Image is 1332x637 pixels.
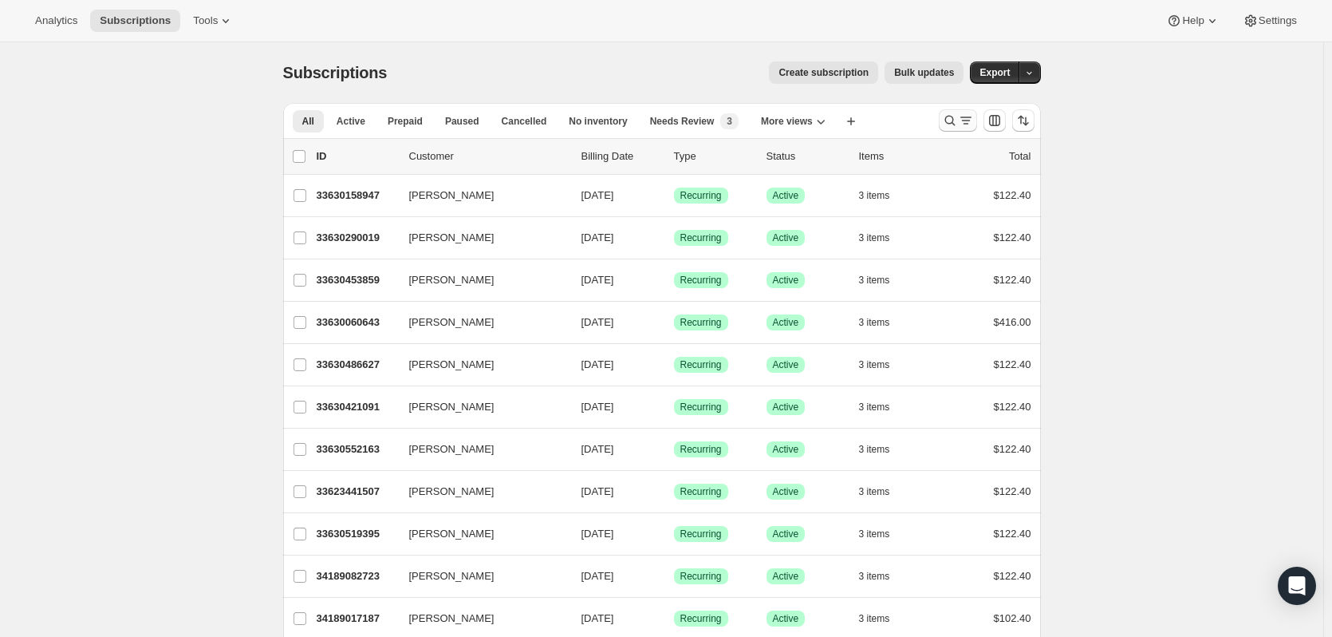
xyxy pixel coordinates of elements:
[680,401,722,413] span: Recurring
[317,481,1031,503] div: 33623441507[PERSON_NAME][DATE]SuccessRecurringSuccessActive3 items$122.40
[400,310,559,335] button: [PERSON_NAME]
[773,316,799,329] span: Active
[581,612,614,624] span: [DATE]
[1012,109,1034,132] button: Sort the results
[388,115,423,128] span: Prepaid
[317,399,396,415] p: 33630421091
[994,528,1031,540] span: $122.40
[680,316,722,329] span: Recurring
[650,115,715,128] span: Needs Review
[409,484,495,500] span: [PERSON_NAME]
[409,441,495,457] span: [PERSON_NAME]
[317,441,396,457] p: 33630552163
[773,570,799,583] span: Active
[581,528,614,540] span: [DATE]
[400,437,559,462] button: [PERSON_NAME]
[859,570,890,583] span: 3 items
[680,612,722,625] span: Recurring
[859,438,908,461] button: 3 items
[193,14,218,27] span: Tools
[317,188,396,204] p: 33630158947
[317,484,396,500] p: 33623441507
[994,274,1031,286] span: $122.40
[317,523,1031,545] div: 33630519395[PERSON_NAME][DATE]SuccessRecurringSuccessActive3 items$122.40
[317,230,396,246] p: 33630290019
[859,523,908,545] button: 3 items
[581,316,614,328] span: [DATE]
[766,148,846,164] p: Status
[581,231,614,243] span: [DATE]
[409,526,495,542] span: [PERSON_NAME]
[994,401,1031,413] span: $122.40
[773,443,799,456] span: Active
[317,565,1031,588] div: 34189082723[PERSON_NAME][DATE]SuccessRecurringSuccessActive3 items$122.40
[100,14,171,27] span: Subscriptions
[283,64,388,81] span: Subscriptions
[581,358,614,370] span: [DATE]
[317,357,396,373] p: 33630486627
[859,358,890,371] span: 3 items
[859,311,908,334] button: 3 items
[994,231,1031,243] span: $122.40
[939,109,977,132] button: Search and filter results
[859,274,890,287] span: 3 items
[581,189,614,201] span: [DATE]
[1278,567,1316,605] div: Open Intercom Messenger
[680,189,722,202] span: Recurring
[445,115,479,128] span: Paused
[859,227,908,249] button: 3 items
[400,267,559,293] button: [PERSON_NAME]
[317,272,396,288] p: 33630453859
[859,189,890,202] span: 3 items
[859,184,908,207] button: 3 items
[885,61,964,84] button: Bulk updates
[317,526,396,542] p: 33630519395
[859,231,890,244] span: 3 items
[761,115,813,128] span: More views
[680,443,722,456] span: Recurring
[581,570,614,582] span: [DATE]
[773,358,799,371] span: Active
[680,485,722,498] span: Recurring
[400,394,559,420] button: [PERSON_NAME]
[859,607,908,630] button: 3 items
[680,274,722,287] span: Recurring
[751,110,835,133] button: More views
[727,115,732,128] span: 3
[859,316,890,329] span: 3 items
[1233,10,1306,32] button: Settings
[302,115,314,128] span: All
[859,401,890,413] span: 3 items
[994,443,1031,455] span: $122.40
[409,148,569,164] p: Customer
[183,10,243,32] button: Tools
[994,485,1031,497] span: $122.40
[317,311,1031,334] div: 33630060643[PERSON_NAME][DATE]SuccessRecurringSuccessActive3 items$416.00
[581,274,614,286] span: [DATE]
[1157,10,1229,32] button: Help
[317,354,1031,376] div: 33630486627[PERSON_NAME][DATE]SuccessRecurringSuccessActive3 items$122.40
[680,570,722,583] span: Recurring
[994,316,1031,328] span: $416.00
[859,148,939,164] div: Items
[778,66,869,79] span: Create subscription
[680,231,722,244] span: Recurring
[409,399,495,415] span: [PERSON_NAME]
[90,10,180,32] button: Subscriptions
[409,272,495,288] span: [PERSON_NAME]
[859,481,908,503] button: 3 items
[859,396,908,418] button: 3 items
[773,528,799,540] span: Active
[317,438,1031,461] div: 33630552163[PERSON_NAME][DATE]SuccessRecurringSuccessActive3 items$122.40
[680,528,722,540] span: Recurring
[773,612,799,625] span: Active
[859,485,890,498] span: 3 items
[680,358,722,371] span: Recurring
[409,568,495,584] span: [PERSON_NAME]
[859,612,890,625] span: 3 items
[409,315,495,330] span: [PERSON_NAME]
[337,115,365,128] span: Active
[970,61,1019,84] button: Export
[994,570,1031,582] span: $122.40
[994,189,1031,201] span: $122.40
